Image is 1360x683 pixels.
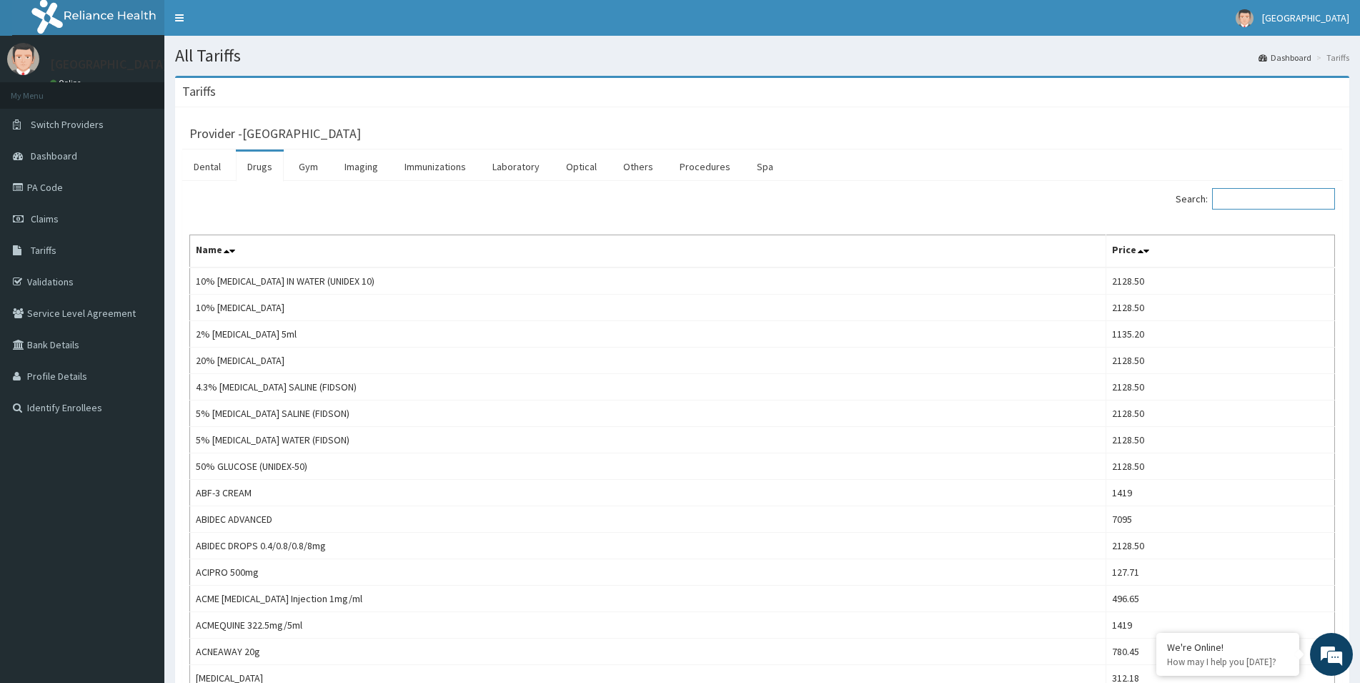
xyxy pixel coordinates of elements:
[1106,586,1334,612] td: 496.65
[1106,506,1334,533] td: 7095
[190,374,1106,401] td: 4.3% [MEDICAL_DATA] SALINE (FIDSON)
[31,244,56,257] span: Tariffs
[287,152,329,182] a: Gym
[182,85,216,98] h3: Tariffs
[190,453,1106,480] td: 50% GLUCOSE (UNIDEX-50)
[1106,401,1334,427] td: 2128.50
[190,401,1106,427] td: 5% [MEDICAL_DATA] SALINE (FIDSON)
[190,348,1106,374] td: 20% [MEDICAL_DATA]
[1106,559,1334,586] td: 127.71
[7,43,39,75] img: User Image
[1106,612,1334,639] td: 1419
[668,152,742,182] a: Procedures
[31,212,59,225] span: Claims
[393,152,477,182] a: Immunizations
[481,152,551,182] a: Laboratory
[50,78,84,88] a: Online
[1106,267,1334,295] td: 2128.50
[612,152,665,182] a: Others
[190,559,1106,586] td: ACIPRO 500mg
[1106,295,1334,321] td: 2128.50
[1167,641,1289,654] div: We're Online!
[50,58,168,71] p: [GEOGRAPHIC_DATA]
[190,506,1106,533] td: ABIDEC ADVANCED
[1262,11,1349,24] span: [GEOGRAPHIC_DATA]
[1106,480,1334,506] td: 1419
[1236,9,1254,27] img: User Image
[333,152,389,182] a: Imaging
[1106,374,1334,401] td: 2128.50
[190,321,1106,348] td: 2% [MEDICAL_DATA] 5ml
[190,639,1106,665] td: ACNEAWAY 20g
[190,427,1106,453] td: 5% [MEDICAL_DATA] WATER (FIDSON)
[745,152,785,182] a: Spa
[1106,348,1334,374] td: 2128.50
[190,480,1106,506] td: ABF-3 CREAM
[1313,51,1349,64] li: Tariffs
[182,152,232,182] a: Dental
[189,127,361,140] h3: Provider - [GEOGRAPHIC_DATA]
[1106,427,1334,453] td: 2128.50
[190,612,1106,639] td: ACMEQUINE 322.5mg/5ml
[555,152,608,182] a: Optical
[236,152,284,182] a: Drugs
[1106,639,1334,665] td: 780.45
[1106,453,1334,480] td: 2128.50
[190,295,1106,321] td: 10% [MEDICAL_DATA]
[1259,51,1311,64] a: Dashboard
[190,267,1106,295] td: 10% [MEDICAL_DATA] IN WATER (UNIDEX 10)
[175,46,1349,65] h1: All Tariffs
[31,149,77,162] span: Dashboard
[190,235,1106,268] th: Name
[1106,235,1334,268] th: Price
[1106,533,1334,559] td: 2128.50
[190,533,1106,559] td: ABIDEC DROPS 0.4/0.8/0.8/8mg
[1106,321,1334,348] td: 1135.20
[1176,188,1335,210] label: Search:
[1212,188,1335,210] input: Search:
[190,586,1106,612] td: ACME [MEDICAL_DATA] Injection 1mg/ml
[1167,656,1289,668] p: How may I help you today?
[31,118,104,131] span: Switch Providers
